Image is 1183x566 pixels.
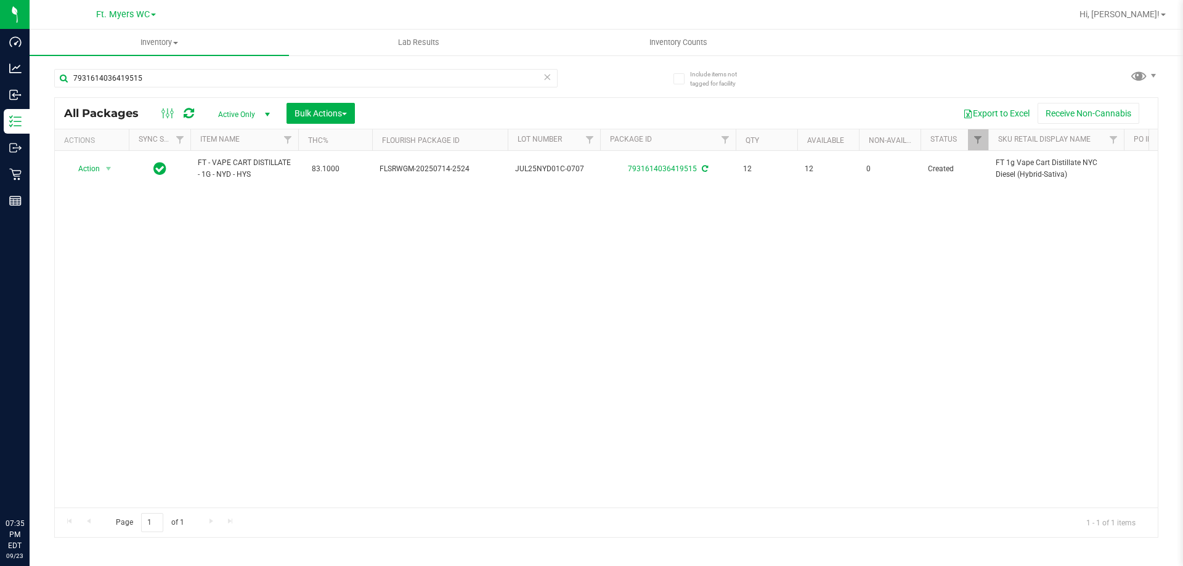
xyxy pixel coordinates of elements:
span: 83.1000 [306,160,346,178]
span: Include items not tagged for facility [690,70,752,88]
a: Sync Status [139,135,186,144]
a: Item Name [200,135,240,144]
span: 12 [743,163,790,175]
span: Sync from Compliance System [700,164,708,173]
span: 12 [805,163,852,175]
a: Inventory [30,30,289,55]
a: Qty [746,136,759,145]
span: 1 - 1 of 1 items [1076,513,1145,532]
a: 7931614036419515 [628,164,697,173]
span: JUL25NYD01C-0707 [515,163,593,175]
span: Lab Results [381,37,456,48]
a: Inventory Counts [548,30,808,55]
a: Status [930,135,957,144]
span: Inventory [30,37,289,48]
span: FT 1g Vape Cart Distillate NYC Diesel (Hybrid-Sativa) [996,157,1116,180]
a: Lab Results [289,30,548,55]
a: Filter [1104,129,1124,150]
span: Page of 1 [105,513,194,532]
div: Actions [64,136,124,145]
a: Sku Retail Display Name [998,135,1091,144]
span: Created [928,163,981,175]
a: Available [807,136,844,145]
p: 07:35 PM EDT [6,518,24,551]
a: Filter [968,129,988,150]
a: THC% [308,136,328,145]
span: FLSRWGM-20250714-2524 [380,163,500,175]
span: Ft. Myers WC [96,9,150,20]
inline-svg: Inbound [9,89,22,101]
a: Filter [170,129,190,150]
span: All Packages [64,107,151,120]
inline-svg: Retail [9,168,22,180]
span: select [101,160,116,177]
inline-svg: Inventory [9,115,22,127]
a: Non-Available [869,136,924,145]
input: Search Package ID, Item Name, SKU, Lot or Part Number... [54,69,558,87]
iframe: Resource center [12,467,49,504]
span: Bulk Actions [295,108,347,118]
inline-svg: Dashboard [9,36,22,48]
span: FT - VAPE CART DISTILLATE - 1G - NYD - HYS [198,157,291,180]
inline-svg: Analytics [9,62,22,75]
span: Clear [543,69,551,85]
span: In Sync [153,160,166,177]
a: Lot Number [518,135,562,144]
button: Receive Non-Cannabis [1038,103,1139,124]
span: Inventory Counts [633,37,724,48]
a: Filter [278,129,298,150]
inline-svg: Outbound [9,142,22,154]
button: Export to Excel [955,103,1038,124]
button: Bulk Actions [287,103,355,124]
input: 1 [141,513,163,532]
p: 09/23 [6,551,24,560]
inline-svg: Reports [9,195,22,207]
a: Filter [715,129,736,150]
span: Action [67,160,100,177]
span: Hi, [PERSON_NAME]! [1079,9,1160,19]
a: PO ID [1134,135,1152,144]
span: 0 [866,163,913,175]
a: Flourish Package ID [382,136,460,145]
a: Package ID [610,135,652,144]
a: Filter [580,129,600,150]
